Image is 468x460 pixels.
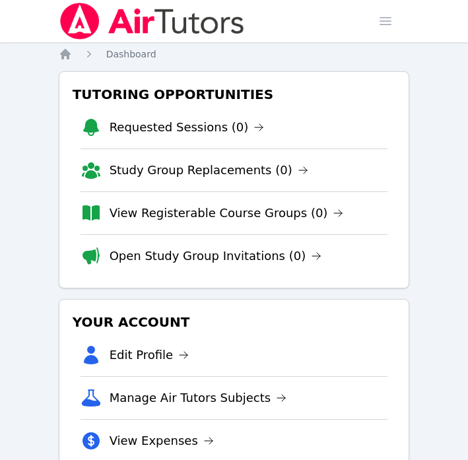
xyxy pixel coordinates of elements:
a: Edit Profile [110,346,189,364]
a: View Expenses [110,432,214,450]
h3: Your Account [70,310,399,334]
a: Manage Air Tutors Subjects [110,389,287,407]
a: View Registerable Course Groups (0) [110,204,344,222]
h3: Tutoring Opportunities [70,82,399,106]
img: Air Tutors [59,3,246,40]
a: Requested Sessions (0) [110,118,265,137]
span: Dashboard [106,49,156,59]
a: Dashboard [106,48,156,61]
a: Study Group Replacements (0) [110,161,308,180]
nav: Breadcrumb [59,48,410,61]
a: Open Study Group Invitations (0) [110,247,322,265]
